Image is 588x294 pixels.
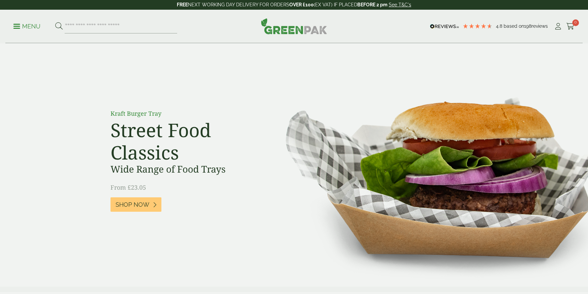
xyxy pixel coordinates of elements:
[566,23,575,30] i: Cart
[496,23,504,29] span: 4.8
[111,183,146,191] span: From £23.05
[504,23,524,29] span: Based on
[572,19,579,26] span: 0
[524,23,531,29] span: 198
[531,23,548,29] span: reviews
[289,2,314,7] strong: OVER £100
[261,18,327,34] img: GreenPak Supplies
[357,2,387,7] strong: BEFORE 2 pm
[111,119,261,164] h2: Street Food Classics
[111,197,161,212] a: Shop Now
[554,23,562,30] i: My Account
[265,43,588,287] img: Street Food Classics
[111,109,261,118] p: Kraft Burger Tray
[389,2,411,7] a: See T&C's
[13,22,41,29] a: Menu
[462,23,493,29] div: 4.79 Stars
[566,21,575,31] a: 0
[13,22,41,30] p: Menu
[116,201,149,208] span: Shop Now
[177,2,188,7] strong: FREE
[430,24,459,29] img: REVIEWS.io
[111,164,261,175] h3: Wide Range of Food Trays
